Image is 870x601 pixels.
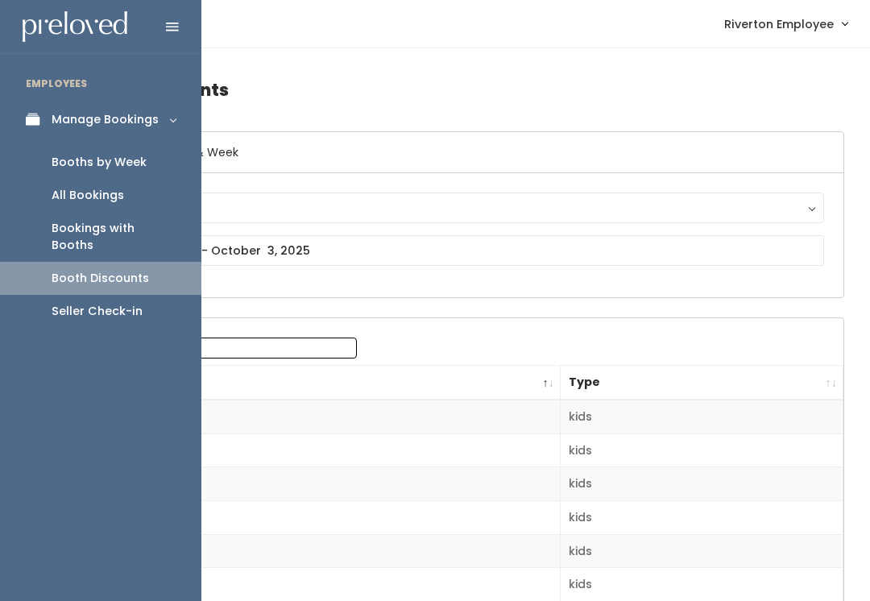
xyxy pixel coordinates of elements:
button: Riverton [102,193,824,223]
td: 3 [83,467,561,501]
h6: Select Location & Week [83,132,843,173]
img: preloved logo [23,11,127,43]
div: All Bookings [52,187,124,204]
div: Bookings with Booths [52,220,176,254]
td: 5 [83,534,561,568]
td: kids [561,534,843,568]
h4: Booth Discounts [82,68,844,112]
td: kids [561,433,843,467]
input: Search: [151,338,357,359]
input: September 27 - October 3, 2025 [102,235,824,266]
th: Booth Number: activate to sort column descending [83,366,561,400]
div: Seller Check-in [52,303,143,320]
a: Riverton Employee [708,6,864,41]
div: Riverton [118,199,809,217]
td: 1 [83,400,561,433]
td: 4 [83,501,561,535]
span: Riverton Employee [724,15,834,33]
div: Manage Bookings [52,111,159,128]
div: Booth Discounts [52,270,149,287]
td: 2 [83,433,561,467]
td: kids [561,467,843,501]
td: kids [561,400,843,433]
th: Type: activate to sort column ascending [561,366,843,400]
div: Booths by Week [52,154,147,171]
td: kids [561,501,843,535]
label: Search: [93,338,357,359]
